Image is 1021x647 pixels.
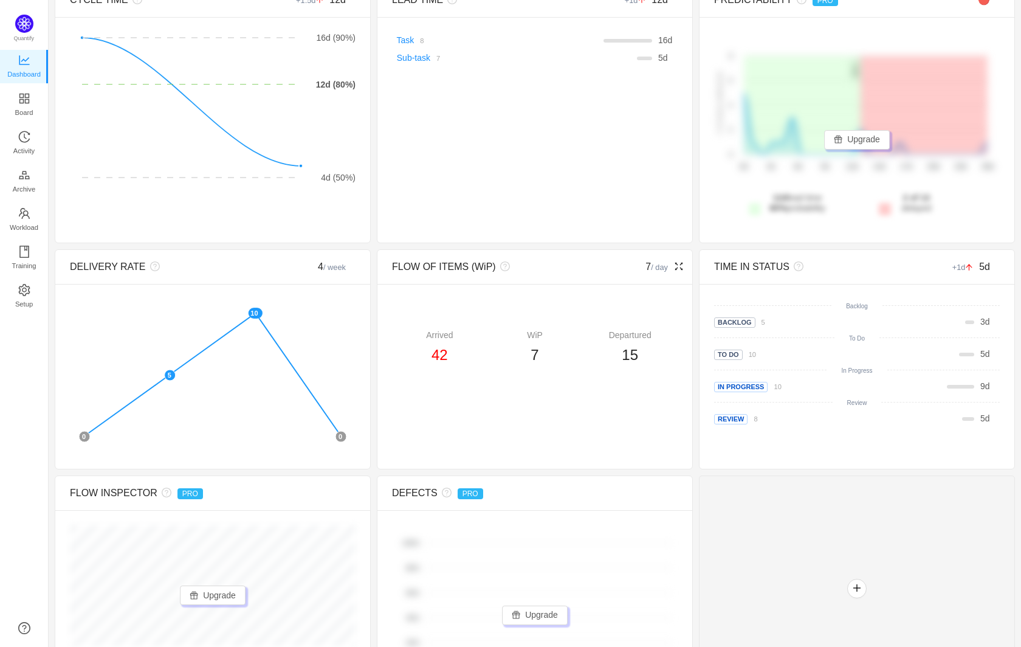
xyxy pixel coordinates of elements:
[436,55,440,62] small: 7
[406,614,419,621] tspan: 40%
[981,163,994,171] tspan: 26d
[430,53,440,63] a: 7
[15,292,33,316] span: Setup
[582,329,678,342] div: Departured
[980,413,985,423] span: 5
[658,53,663,63] span: 5
[323,263,346,272] small: / week
[754,415,757,423] small: 8
[768,381,781,391] a: 10
[714,317,755,328] span: Backlog
[414,35,424,45] a: 8
[954,163,966,171] tspan: 23d
[714,382,768,392] span: In Progress
[392,260,607,274] div: FLOW OF ITEMS (WiP)
[392,329,487,342] div: Arrived
[622,347,638,363] span: 15
[531,347,538,363] span: 7
[607,260,678,274] div: 7
[927,163,940,171] tspan: 20d
[406,639,419,646] tspan: 20%
[900,163,912,171] tspan: 17d
[729,151,733,158] tspan: 0
[18,208,30,232] a: Workload
[458,488,483,499] span: PRO
[716,72,723,134] text: # of items delivered
[729,102,733,109] tspan: 4
[774,383,781,390] small: 10
[18,207,30,220] i: icon: team
[824,130,890,150] button: icon: giftUpgrade
[980,381,985,391] span: 9
[903,193,930,202] strong: 2 of 13
[18,246,30,271] a: Training
[714,260,929,274] div: TIME IN STATUS
[980,349,990,359] span: d
[18,131,30,156] a: Activity
[773,193,788,202] strong: 12d
[18,170,30,194] a: Archive
[873,163,885,171] tspan: 14d
[767,163,775,171] tspan: 3d
[980,317,990,327] span: d
[849,335,865,342] small: To Do
[397,35,414,45] a: Task
[769,193,825,213] span: lead time
[496,261,510,271] i: icon: question-circle
[13,139,35,163] span: Activity
[10,215,38,240] span: Workload
[980,413,990,423] span: d
[18,284,30,296] i: icon: setting
[789,261,803,271] i: icon: question-circle
[406,589,419,597] tspan: 60%
[15,15,33,33] img: Quantify
[980,381,990,391] span: d
[402,539,419,547] tspan: 100%
[18,55,30,79] a: Dashboard
[749,351,756,358] small: 10
[18,246,30,258] i: icon: book
[769,203,786,213] strong: 80%
[157,488,171,497] i: icon: question-circle
[847,579,867,598] button: icon: plus
[502,606,568,625] button: icon: giftUpgrade
[952,263,980,272] small: +1d
[841,367,872,374] small: In Progress
[740,163,748,171] tspan: 0d
[18,92,30,105] i: icon: appstore
[979,261,990,272] span: 5d
[794,163,802,171] tspan: 6d
[406,564,419,572] tspan: 80%
[18,54,30,66] i: icon: line-chart
[18,131,30,143] i: icon: history
[13,177,35,201] span: Archive
[901,193,931,213] span: delayed
[15,100,33,125] span: Board
[658,35,668,45] span: 16
[420,37,424,44] small: 8
[12,254,36,278] span: Training
[18,169,30,181] i: icon: gold
[769,203,825,213] span: probability
[318,261,346,272] span: 4
[980,317,985,327] span: 3
[431,347,448,363] span: 42
[70,260,284,274] div: DELIVERY RATE
[651,263,668,272] small: / day
[146,261,160,271] i: icon: question-circle
[755,317,765,327] a: 5
[487,329,583,342] div: WiP
[743,349,756,359] a: 10
[7,62,41,86] span: Dashboard
[392,486,607,500] div: DEFECTS
[748,413,757,423] a: 8
[714,414,748,424] span: Review
[177,488,203,499] span: PRO
[180,586,246,605] button: icon: giftUpgrade
[729,52,733,60] tspan: 8
[846,303,868,310] small: Backlog
[70,486,284,500] div: FLOW INSPECTOR
[965,263,973,271] i: icon: arrow-up
[980,349,985,359] span: 5
[658,35,672,45] span: d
